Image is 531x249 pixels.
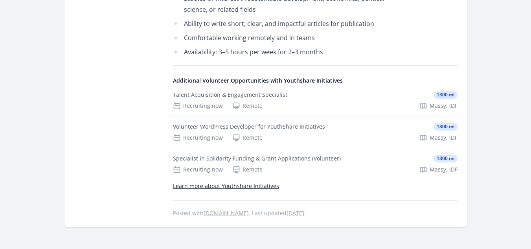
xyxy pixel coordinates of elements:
[170,85,461,116] a: Talent Acquisition & Engagement Specialist 1300 mi Recruiting now Remote Massy, IDF
[173,166,223,173] div: Recruiting now
[204,209,249,217] a: [DOMAIN_NAME]
[430,134,458,142] span: Massy, IDF
[173,210,458,216] p: Posted with . Last updated .
[173,18,403,29] li: Ability to write short, clear, and impactful articles for publication
[434,155,458,162] span: 1300 mi
[232,166,263,173] div: Remote
[170,148,461,180] a: Specialist in Solidarity Funding & Grant Applications (Volunteer) 1300 mi Recruiting now Remote M...
[173,77,458,85] h4: Additional Volunteer Opportunities with Youthshare Initiatives
[173,134,223,142] div: Recruiting now
[173,123,325,131] div: Volunteer WordPress Developer for YouthShare Initiatives
[232,102,263,110] div: Remote
[173,32,403,43] li: Comfortable working remotely and in teams
[173,155,341,162] div: Specialist in Solidarity Funding & Grant Applications (Volunteer)
[434,91,458,99] span: 1300 mi
[430,102,458,110] span: Massy, IDF
[173,91,287,99] div: Talent Acquisition & Engagement Specialist
[173,182,279,190] a: Learn more about Youthshare Initiatives
[430,166,458,173] span: Massy, IDF
[287,209,304,217] abbr: Thu, Jun 19, 2025 2:28 PM
[173,46,403,57] li: Availability: 3–5 hours per week for 2–3 months
[170,116,461,148] a: Volunteer WordPress Developer for YouthShare Initiatives 1300 mi Recruiting now Remote Massy, IDF
[173,102,223,110] div: Recruiting now
[434,123,458,131] span: 1300 mi
[232,134,263,142] div: Remote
